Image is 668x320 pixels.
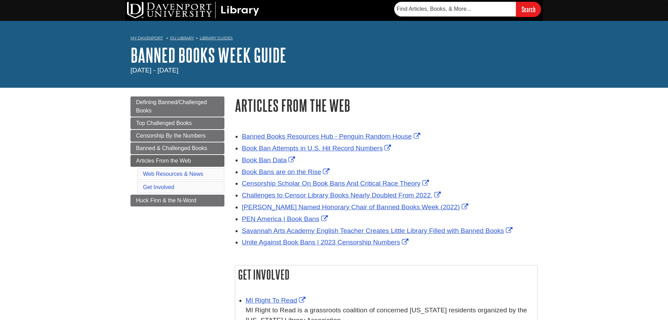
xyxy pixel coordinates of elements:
a: Link opens in new window [242,180,431,187]
a: Huck Finn & the N-Word [130,195,224,206]
a: Get Involved [143,184,174,190]
form: Searches DU Library's articles, books, and more [394,2,541,17]
span: Censorship By the Numbers [136,133,206,139]
a: Link opens in new window [242,192,443,199]
a: Link opens in new window [242,239,410,246]
a: Banned Books Week Guide [130,44,286,66]
a: Link opens in new window [242,215,329,223]
a: Web Resources & News [143,171,203,177]
a: Articles From the Web [130,155,224,167]
span: Articles From the Web [136,158,191,164]
a: Link opens in new window [246,297,307,304]
a: Link opens in new window [242,168,331,175]
span: Banned & Challenged Books [136,145,207,151]
nav: breadcrumb [130,33,538,45]
a: Link opens in new window [242,145,393,152]
span: Huck Finn & the N-Word [136,197,196,203]
h2: Get Involved [235,265,537,284]
h1: Articles From the Web [235,96,538,114]
span: [DATE] - [DATE] [130,67,178,74]
a: Banned & Challenged Books [130,142,224,154]
input: Find Articles, Books, & More... [394,2,516,16]
span: Top Challenged Books [136,120,192,126]
span: Defining Banned/Challenged Books [136,99,207,114]
a: Link opens in new window [242,227,514,234]
a: Link opens in new window [242,156,297,164]
a: DU Library [170,36,194,40]
a: Library Guides [200,36,233,40]
a: Defining Banned/Challenged Books [130,96,224,117]
a: My Davenport [130,35,163,41]
a: Top Challenged Books [130,117,224,129]
a: Censorship By the Numbers [130,130,224,142]
input: Search [516,2,541,17]
img: DU Library [127,2,259,18]
div: Guide Page Menu [130,96,224,206]
a: Link opens in new window [242,203,470,211]
a: Link opens in new window [242,133,422,140]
